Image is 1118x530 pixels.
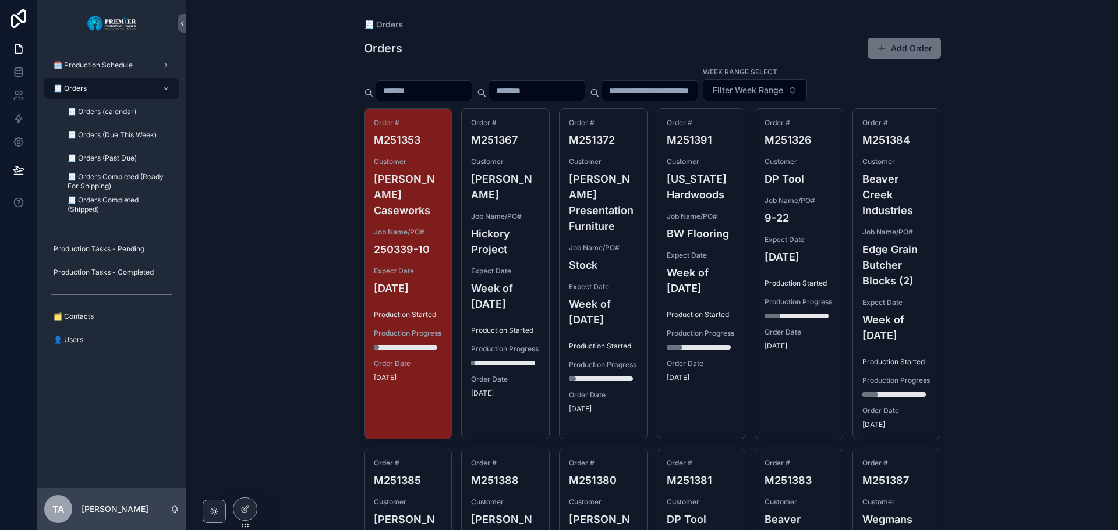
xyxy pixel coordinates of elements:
[765,210,833,226] h4: 9-22
[471,375,540,384] span: Order Date
[68,172,168,191] span: 🧾 Orders Completed (Ready For Shipping)
[667,118,735,127] span: Order #
[471,344,540,354] span: Production Progress
[667,511,735,527] h4: DP Tool
[471,497,540,507] span: Customer
[667,132,735,148] h4: M251391
[68,154,137,163] span: 🧾 Orders (Past Due)
[765,157,833,166] span: Customer
[37,47,186,365] div: scrollable content
[374,359,443,368] span: Order Date
[667,157,735,166] span: Customer
[569,132,638,148] h4: M251372
[569,118,638,127] span: Order #
[52,502,64,516] span: TA
[667,329,735,338] span: Production Progress
[667,226,735,241] h4: BW Flooring
[703,66,777,77] label: Week Range Select
[667,265,735,296] h4: Week of [DATE]
[667,212,735,221] span: Job Name/PO#
[765,132,833,148] h4: M251326
[667,251,735,260] span: Expect Date
[68,195,168,214] span: 🧾 Orders Completed (Shipped)
[58,171,179,192] a: 🧾 Orders Completed (Ready For Shipping)
[765,249,833,265] h4: [DATE]
[862,157,931,166] span: Customer
[364,19,403,30] span: 🧾 Orders
[862,298,931,307] span: Expect Date
[862,472,931,488] h4: M251387
[657,108,745,439] a: Order #M251391Customer[US_STATE] HardwoodsJob Name/PO#BW FlooringExpect DateWeek of [DATE]Product...
[58,101,179,122] a: 🧾 Orders (calendar)
[44,239,179,259] a: Production Tasks - Pending
[471,326,540,335] span: Production Started
[374,458,443,468] span: Order #
[852,108,941,439] a: Order #M251384CustomerBeaver Creek IndustriesJob Name/PO#Edge Grain Butcher Blocks (2)Expect Date...
[765,118,833,127] span: Order #
[471,118,540,127] span: Order #
[667,310,735,319] span: Production Started
[471,157,540,166] span: Customer
[765,472,833,488] h4: M251383
[54,244,144,254] span: Production Tasks - Pending
[862,458,931,468] span: Order #
[54,335,83,344] span: 👤 Users
[471,280,540,312] h4: Week of [DATE]
[569,360,638,369] span: Production Progress
[58,125,179,145] a: 🧾 Orders (Due This Week)
[765,497,833,507] span: Customer
[54,61,133,70] span: 🗓️ Production Schedule
[374,227,443,237] span: Job Name/PO#
[44,262,179,283] a: Production Tasks - Completed
[58,148,179,169] a: 🧾 Orders (Past Due)
[569,390,638,400] span: Order Date
[461,108,550,439] a: Order #M251367Customer[PERSON_NAME]Job Name/PO#Hickory ProjectExpect DateWeek of [DATE]Production...
[374,472,443,488] h4: M251385
[44,329,179,350] a: 👤 Users
[54,312,94,321] span: 🗂️ Contacts
[667,171,735,202] h4: [US_STATE] Hardwoods
[364,40,402,56] h1: Orders
[559,108,648,439] a: Order #M251372Customer[PERSON_NAME] Presentation FurnitureJob Name/PO#StockExpect DateWeek of [DA...
[569,458,638,468] span: Order #
[471,389,540,398] span: [DATE]
[87,14,137,33] img: App logo
[374,266,443,276] span: Expect Date
[68,130,157,140] span: 🧾 Orders (Due This Week)
[862,227,931,237] span: Job Name/PO#
[471,266,540,276] span: Expect Date
[862,118,931,127] span: Order #
[471,212,540,221] span: Job Name/PO#
[569,472,638,488] h4: M251380
[58,194,179,215] a: 🧾 Orders Completed (Shipped)
[862,132,931,148] h4: M251384
[765,196,833,205] span: Job Name/PO#
[569,157,638,166] span: Customer
[471,458,540,468] span: Order #
[667,373,735,382] span: [DATE]
[868,38,941,59] a: Add Order
[703,79,807,101] button: Select Button
[44,306,179,327] a: 🗂️ Contacts
[54,84,87,93] span: 🧾 Orders
[667,497,735,507] span: Customer
[374,132,443,148] h4: M251353
[569,296,638,328] h4: Week of [DATE]
[667,359,735,368] span: Order Date
[862,420,931,429] span: [DATE]
[765,328,833,337] span: Order Date
[374,157,443,166] span: Customer
[44,78,179,99] a: 🧾 Orders
[755,108,843,439] a: Order #M251326CustomerDP ToolJob Name/PO#9-22Expect Date[DATE]Production StartedProduction Progre...
[569,243,638,252] span: Job Name/PO#
[862,406,931,415] span: Order Date
[862,357,931,367] span: Production Started
[471,132,540,148] h4: M251367
[364,108,452,439] a: Order #M251353Customer[PERSON_NAME] CaseworksJob Name/PO#250339-10Expect Date[DATE]Production Sta...
[862,241,931,289] h4: Edge Grain Butcher Blocks (2)
[765,171,833,187] h4: DP Tool
[374,497,443,507] span: Customer
[765,458,833,468] span: Order #
[374,171,443,218] h4: [PERSON_NAME] Caseworks
[471,472,540,488] h4: M251388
